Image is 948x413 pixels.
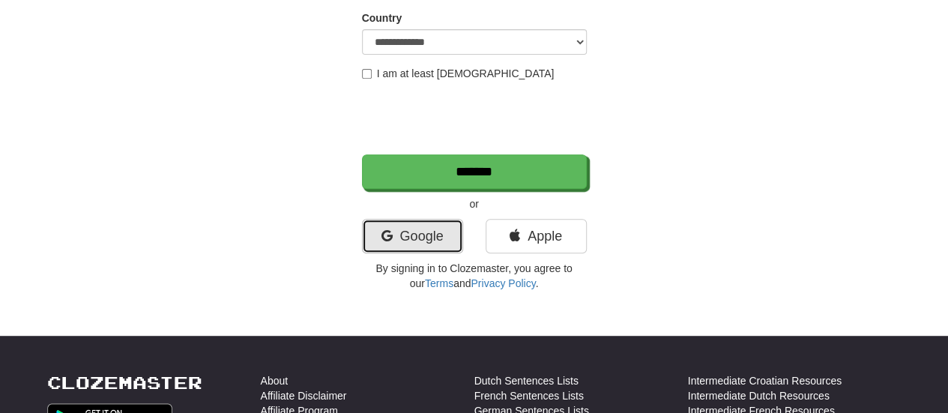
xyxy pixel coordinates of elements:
p: or [362,196,587,211]
label: I am at least [DEMOGRAPHIC_DATA] [362,66,555,81]
a: Google [362,219,463,253]
iframe: reCAPTCHA [362,88,590,147]
a: Clozemaster [47,373,202,392]
a: Privacy Policy [471,277,535,289]
a: French Sentences Lists [474,388,584,403]
a: Dutch Sentences Lists [474,373,579,388]
label: Country [362,10,402,25]
a: About [261,373,289,388]
p: By signing in to Clozemaster, you agree to our and . [362,261,587,291]
input: I am at least [DEMOGRAPHIC_DATA] [362,69,372,79]
a: Affiliate Disclaimer [261,388,347,403]
a: Intermediate Dutch Resources [688,388,830,403]
a: Apple [486,219,587,253]
a: Terms [425,277,453,289]
a: Intermediate Croatian Resources [688,373,842,388]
